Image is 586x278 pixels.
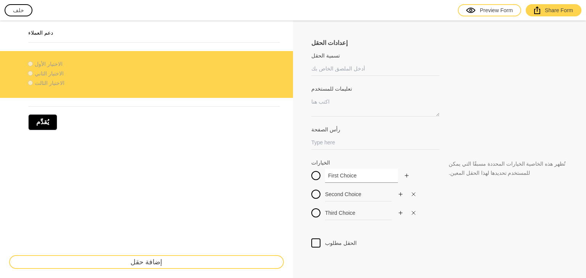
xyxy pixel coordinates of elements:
[402,171,411,180] button: يضيف
[398,192,403,197] svg: يضيف
[526,4,581,16] a: Share Form
[396,190,405,198] button: يضيف
[311,86,352,92] font: تعليمات للمستخدم
[9,255,284,269] button: إضافة حقل
[311,53,340,59] font: تسمية الحقل
[325,240,357,246] font: الحقل مطلوب
[398,211,403,215] svg: يضيف
[449,161,565,176] font: تُظهر هذه الخاصية الخيارات المحددة مسبقًا التي يمكن للمستخدم تحديدها لهذا الحقل المعين.
[311,126,340,133] font: رأس الصفحة
[35,70,64,77] font: الاختيار الثاني
[311,136,439,150] input: Type here
[28,30,53,36] font: دعم العملاء
[35,61,63,67] font: الاختيار الأول
[466,6,513,14] div: Preview Form
[534,6,573,14] div: Share Form
[35,80,64,86] font: الاختيار الثالث
[411,211,416,215] svg: يغلق
[409,190,418,198] button: يغلق
[13,7,24,13] font: خلف
[396,209,405,217] button: يضيف
[404,173,409,178] svg: يضيف
[130,258,162,266] font: إضافة حقل
[311,62,439,76] input: أدخل الملصق الخاص بك
[311,40,348,46] font: إعدادات الحقل
[458,4,521,16] a: Preview Form
[411,192,416,197] svg: يغلق
[36,118,49,126] font: يُقدِّم
[409,209,418,217] button: يغلق
[28,114,57,130] button: يُقدِّم
[311,160,330,166] font: الخيارات
[5,4,32,16] button: خلف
